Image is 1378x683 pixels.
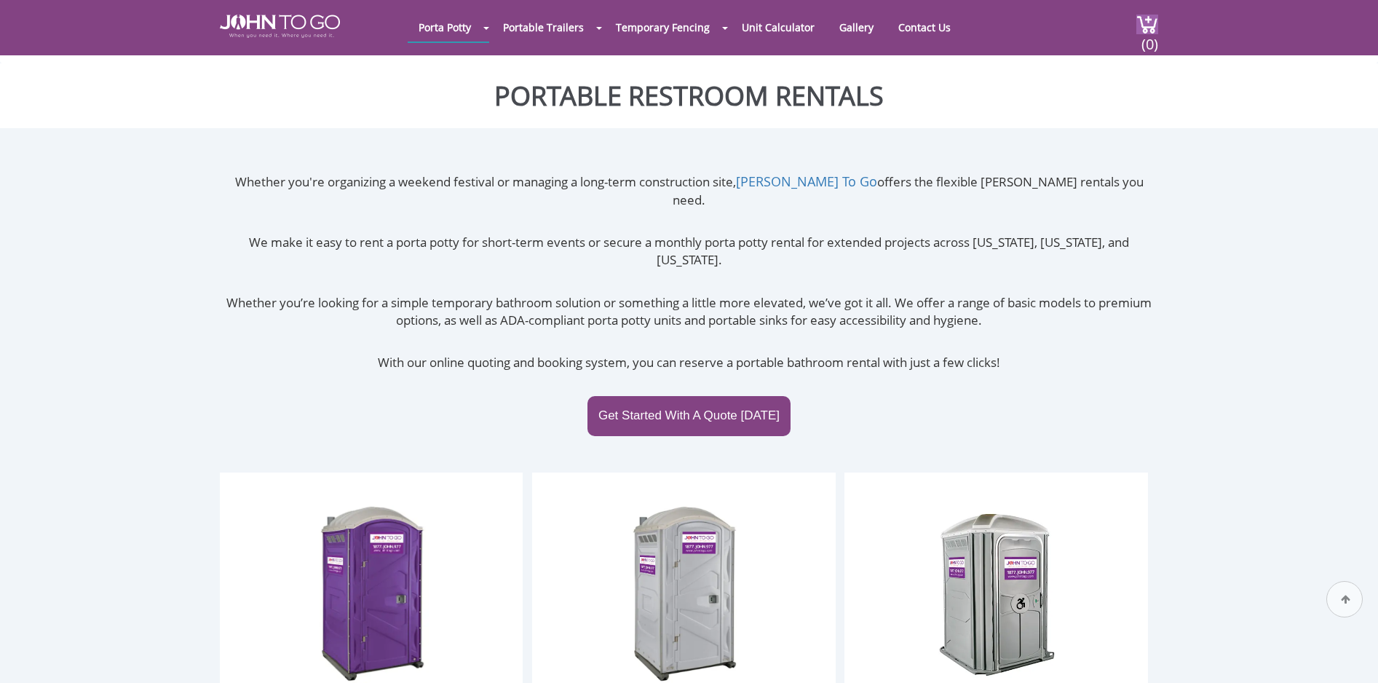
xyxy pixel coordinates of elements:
[1141,23,1158,54] span: (0)
[408,13,482,42] a: Porta Potty
[220,294,1158,330] p: Whether you’re looking for a simple temporary bathroom solution or something a little more elevat...
[887,13,962,42] a: Contact Us
[587,396,791,435] a: Get Started With A Quote [DATE]
[1136,15,1158,34] img: cart a
[828,13,884,42] a: Gallery
[731,13,825,42] a: Unit Calculator
[605,13,721,42] a: Temporary Fencing
[736,173,877,190] a: [PERSON_NAME] To Go
[220,354,1158,371] p: With our online quoting and booking system, you can reserve a portable bathroom rental with just ...
[492,13,595,42] a: Portable Trailers
[220,173,1158,209] p: Whether you're organizing a weekend festival or managing a long-term construction site, offers th...
[220,234,1158,269] p: We make it easy to rent a porta potty for short-term events or secure a monthly porta potty renta...
[220,15,340,38] img: JOHN to go
[1320,625,1378,683] button: Live Chat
